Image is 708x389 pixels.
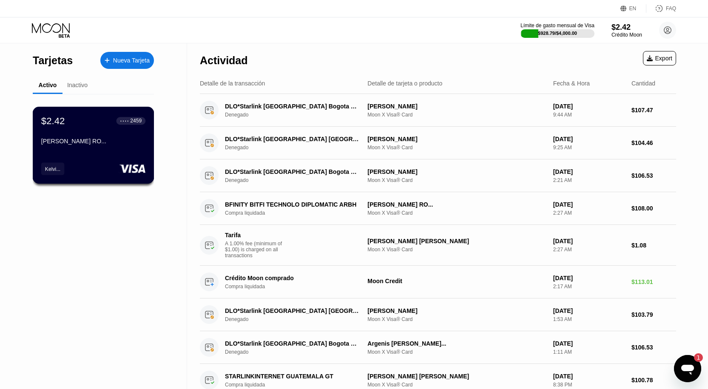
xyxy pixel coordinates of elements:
div: [PERSON_NAME] [367,168,546,175]
div: DLO*Starlink [GEOGRAPHIC_DATA] Bogota CO [225,340,360,347]
div: $2.42 [41,115,65,126]
div: 2:17 AM [553,284,625,290]
div: $103.79 [631,311,676,318]
div: [PERSON_NAME] RO... [41,138,145,145]
div: Kelvi... [41,162,65,175]
div: [PERSON_NAME] [367,103,546,110]
div: [DATE] [553,373,625,380]
div: [DATE] [553,275,625,281]
div: 2:21 AM [553,177,625,183]
div: EN [620,4,646,13]
div: Denegado [225,316,370,322]
div: Detalle de tarjeta o producto [367,80,442,87]
div: $106.53 [631,172,676,179]
div: Moon X Visa® Card [367,177,546,183]
div: EN [629,6,637,11]
div: Compra liquidada [225,210,370,216]
div: $106.53 [631,344,676,351]
iframe: Número de mensajes sin leer [686,353,703,362]
div: Nueva Tarjeta [113,57,150,64]
div: 9:25 AM [553,145,625,150]
div: 2459 [130,118,142,124]
div: $104.46 [631,139,676,146]
div: [PERSON_NAME] [PERSON_NAME] [367,373,546,380]
div: DLO*Starlink [GEOGRAPHIC_DATA] Bogota CO [225,103,360,110]
div: [PERSON_NAME] [367,307,546,314]
div: Moon X Visa® Card [367,145,546,150]
div: Inactivo [67,82,88,88]
div: BFINITY BITFI TECHNOLO DIPLOMATIC ARBH [225,201,360,208]
div: [DATE] [553,340,625,347]
div: FAQ [646,4,676,13]
div: Moon X Visa® Card [367,316,546,322]
div: DLO*Starlink [GEOGRAPHIC_DATA] [GEOGRAPHIC_DATA] UY [225,136,360,142]
div: ● ● ● ● [120,119,129,122]
div: Límite de gasto mensual de Visa [520,23,594,28]
div: Crédito Moon compradoCompra liquidadaMoon Credit[DATE]2:17 AM$113.01 [200,266,676,298]
div: Cantidad [631,80,655,87]
div: Crédito Moon [611,32,642,38]
div: [DATE] [553,307,625,314]
div: 2:27 AM [553,247,625,253]
div: 1:53 AM [553,316,625,322]
div: DLO*Starlink [GEOGRAPHIC_DATA] Bogota CO [225,168,360,175]
div: Compra liquidada [225,382,370,388]
div: $2.42● ● ● ●2459[PERSON_NAME] RO...Kelvi... [33,107,154,183]
div: FAQ [666,6,676,11]
div: Export [647,55,672,62]
div: DLO*Starlink [GEOGRAPHIC_DATA] [GEOGRAPHIC_DATA] UY [225,307,360,314]
div: Moon Credit [367,278,546,284]
div: $1.08 [631,242,676,249]
div: $2.42Crédito Moon [611,23,642,38]
div: [DATE] [553,201,625,208]
div: Tarjetas [33,54,73,67]
div: STARLINKINTERNET GUATEMALA GT [225,373,360,380]
div: DLO*Starlink [GEOGRAPHIC_DATA] Bogota CODenegado[PERSON_NAME]Moon X Visa® Card[DATE]9:44 AM$107.47 [200,94,676,127]
div: Tarifa [225,232,284,239]
div: DLO*Starlink [GEOGRAPHIC_DATA] Bogota CODenegado[PERSON_NAME]Moon X Visa® Card[DATE]2:21 AM$106.53 [200,159,676,192]
div: Denegado [225,112,370,118]
div: $107.47 [631,107,676,114]
div: DLO*Starlink [GEOGRAPHIC_DATA] [GEOGRAPHIC_DATA] UYDenegado[PERSON_NAME]Moon X Visa® Card[DATE]1:... [200,298,676,331]
div: [DATE] [553,136,625,142]
div: Argenis [PERSON_NAME]... [367,340,546,347]
div: Detalle de la transacción [200,80,265,87]
div: Límite de gasto mensual de Visa$928.79/$4,000.00 [520,23,594,38]
div: Moon X Visa® Card [367,382,546,388]
div: $2.42 [611,23,642,32]
div: 9:44 AM [553,112,625,118]
div: Denegado [225,145,370,150]
div: DLO*Starlink [GEOGRAPHIC_DATA] Bogota CODenegadoArgenis [PERSON_NAME]...Moon X Visa® Card[DATE]1:... [200,331,676,364]
div: Moon X Visa® Card [367,112,546,118]
iframe: Botón para iniciar la ventana de mensajería, 1 mensaje sin leer [674,355,701,382]
div: A 1.00% fee (minimum of $1.00) is charged on all transactions [225,241,289,258]
div: TarifaA 1.00% fee (minimum of $1.00) is charged on all transactions[PERSON_NAME] [PERSON_NAME]Moo... [200,225,676,266]
div: Crédito Moon comprado [225,275,360,281]
div: [PERSON_NAME] RO... [367,201,546,208]
div: [PERSON_NAME] [367,136,546,142]
div: Moon X Visa® Card [367,210,546,216]
div: 8:38 PM [553,382,625,388]
div: Activo [39,82,57,88]
div: [DATE] [553,103,625,110]
div: 2:27 AM [553,210,625,216]
div: $928.79 / $4,000.00 [538,31,577,36]
div: Nueva Tarjeta [100,52,154,69]
div: Denegado [225,177,370,183]
div: DLO*Starlink [GEOGRAPHIC_DATA] [GEOGRAPHIC_DATA] UYDenegado[PERSON_NAME]Moon X Visa® Card[DATE]9:... [200,127,676,159]
div: Export [643,51,676,65]
div: $113.01 [631,278,676,285]
div: Moon X Visa® Card [367,349,546,355]
div: $108.00 [631,205,676,212]
div: BFINITY BITFI TECHNOLO DIPLOMATIC ARBHCompra liquidada[PERSON_NAME] RO...Moon X Visa® Card[DATE]2... [200,192,676,225]
div: Fecha & Hora [553,80,590,87]
div: [DATE] [553,238,625,244]
div: [DATE] [553,168,625,175]
div: 1:11 AM [553,349,625,355]
div: Kelvi... [45,166,60,172]
div: [PERSON_NAME] [PERSON_NAME] [367,238,546,244]
div: $100.78 [631,377,676,383]
div: Moon X Visa® Card [367,247,546,253]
